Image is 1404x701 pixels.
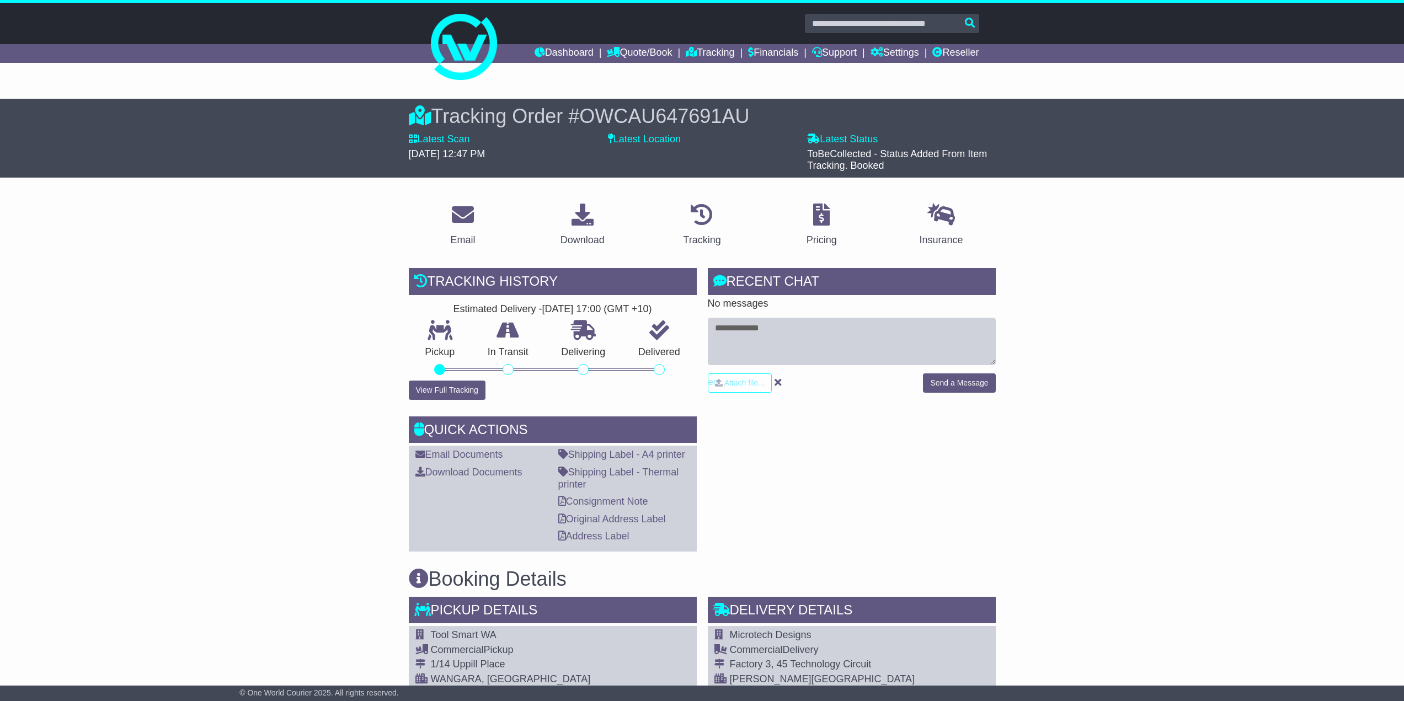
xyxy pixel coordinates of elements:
[730,644,980,656] div: Delivery
[443,200,482,251] a: Email
[431,629,497,640] span: Tool Smart WA
[676,200,728,251] a: Tracking
[560,233,605,248] div: Download
[579,105,749,127] span: OWCAU647691AU
[730,644,783,655] span: Commercial
[923,373,995,393] button: Send a Message
[409,416,697,446] div: Quick Actions
[748,44,798,63] a: Financials
[812,44,857,63] a: Support
[409,104,996,128] div: Tracking Order #
[239,688,399,697] span: © One World Courier 2025. All rights reserved.
[558,513,666,525] a: Original Address Label
[553,200,612,251] a: Download
[871,44,919,63] a: Settings
[409,597,697,627] div: Pickup Details
[912,200,970,251] a: Insurance
[431,644,484,655] span: Commercial
[535,44,594,63] a: Dashboard
[708,298,996,310] p: No messages
[683,233,720,248] div: Tracking
[730,659,980,671] div: Factory 3, 45 Technology Circuit
[708,268,996,298] div: RECENT CHAT
[608,133,681,146] label: Latest Location
[431,659,599,671] div: 1/14 Uppill Place
[409,148,485,159] span: [DATE] 12:47 PM
[409,303,697,315] div: Estimated Delivery -
[686,44,734,63] a: Tracking
[807,133,878,146] label: Latest Status
[730,673,980,686] div: [PERSON_NAME][GEOGRAPHIC_DATA]
[542,303,652,315] div: [DATE] 17:00 (GMT +10)
[799,200,844,251] a: Pricing
[415,449,503,460] a: Email Documents
[415,467,522,478] a: Download Documents
[558,531,629,542] a: Address Label
[807,148,987,172] span: ToBeCollected - Status Added From Item Tracking. Booked
[545,346,622,358] p: Delivering
[932,44,979,63] a: Reseller
[409,268,697,298] div: Tracking history
[409,381,485,400] button: View Full Tracking
[409,133,470,146] label: Latest Scan
[558,449,685,460] a: Shipping Label - A4 printer
[807,233,837,248] div: Pricing
[450,233,475,248] div: Email
[607,44,672,63] a: Quote/Book
[920,233,963,248] div: Insurance
[431,673,599,686] div: WANGARA, [GEOGRAPHIC_DATA]
[708,597,996,627] div: Delivery Details
[730,629,812,640] span: Microtech Designs
[431,644,599,656] div: Pickup
[558,496,648,507] a: Consignment Note
[471,346,545,358] p: In Transit
[409,568,996,590] h3: Booking Details
[622,346,697,358] p: Delivered
[558,467,679,490] a: Shipping Label - Thermal printer
[409,346,472,358] p: Pickup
